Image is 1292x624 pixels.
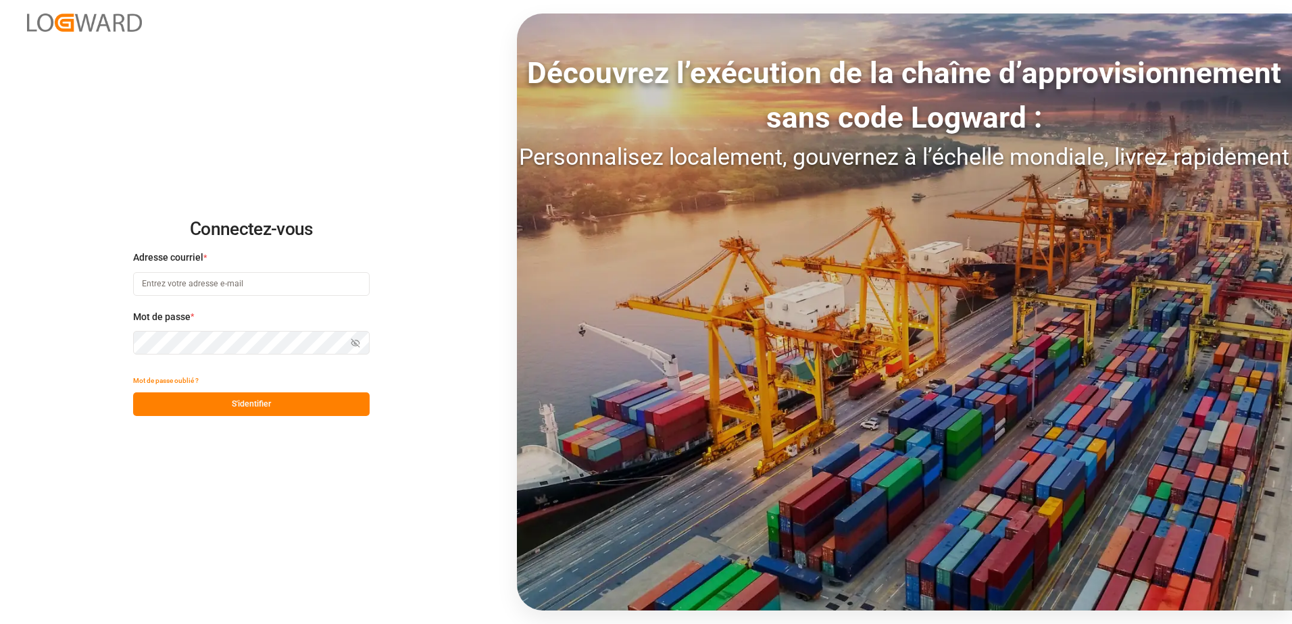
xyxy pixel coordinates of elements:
[517,140,1292,174] div: Personnalisez localement, gouvernez à l’échelle mondiale, livrez rapidement
[133,392,370,416] button: S'identifier
[517,51,1292,140] div: Découvrez l’exécution de la chaîne d’approvisionnement sans code Logward :
[133,369,199,392] button: Mot de passe oublié ?
[133,272,370,296] input: Entrez votre adresse e-mail
[133,310,191,324] span: Mot de passe
[27,14,142,32] img: Logward_new_orange.png
[133,251,203,265] span: Adresse courriel
[133,208,370,251] h2: Connectez-vous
